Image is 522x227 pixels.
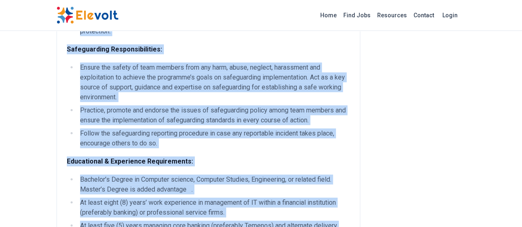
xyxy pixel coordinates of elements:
a: Resources [374,9,410,22]
li: Follow the safeguarding reporting procedure in case any reportable incident takes place, encourag... [78,129,350,148]
li: At least eight (8) years’ work experience in management of IT within a financial institution (pre... [78,198,350,218]
li: Practice, promote and endorse the issues of safeguarding policy among team members and ensure the... [78,105,350,125]
a: Contact [410,9,437,22]
img: Elevolt [57,7,118,24]
li: Ensure the safety of team members from any harm, abuse, neglect, harassment and exploitation to a... [78,63,350,102]
iframe: Chat Widget [481,187,522,227]
a: Home [317,9,340,22]
a: Find Jobs [340,9,374,22]
li: Bachelor’s Degree in Computer science, Computer Studies, Engineering, or related field. Master’s ... [78,175,350,194]
strong: Educational & Experience Requirements: [67,157,193,165]
a: Login [437,7,463,23]
strong: Safeguarding Responsibilities: [67,45,162,53]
